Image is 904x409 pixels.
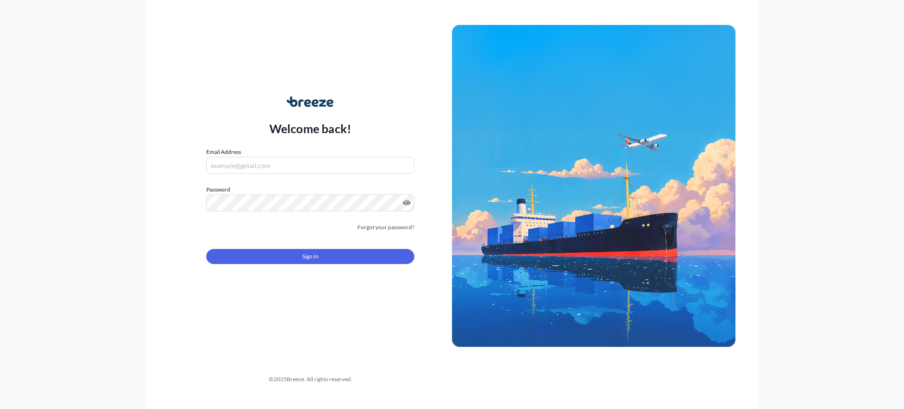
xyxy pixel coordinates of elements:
span: Sign In [302,252,319,261]
div: © 2025 Breeze. All rights reserved. [169,375,452,384]
img: Ship illustration [452,25,735,347]
input: example@gmail.com [206,157,414,174]
a: Forgot your password? [357,223,414,232]
label: Password [206,185,414,194]
button: Sign In [206,249,414,264]
label: Email Address [206,147,241,157]
button: Show password [403,199,411,207]
p: Welcome back! [269,121,352,136]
